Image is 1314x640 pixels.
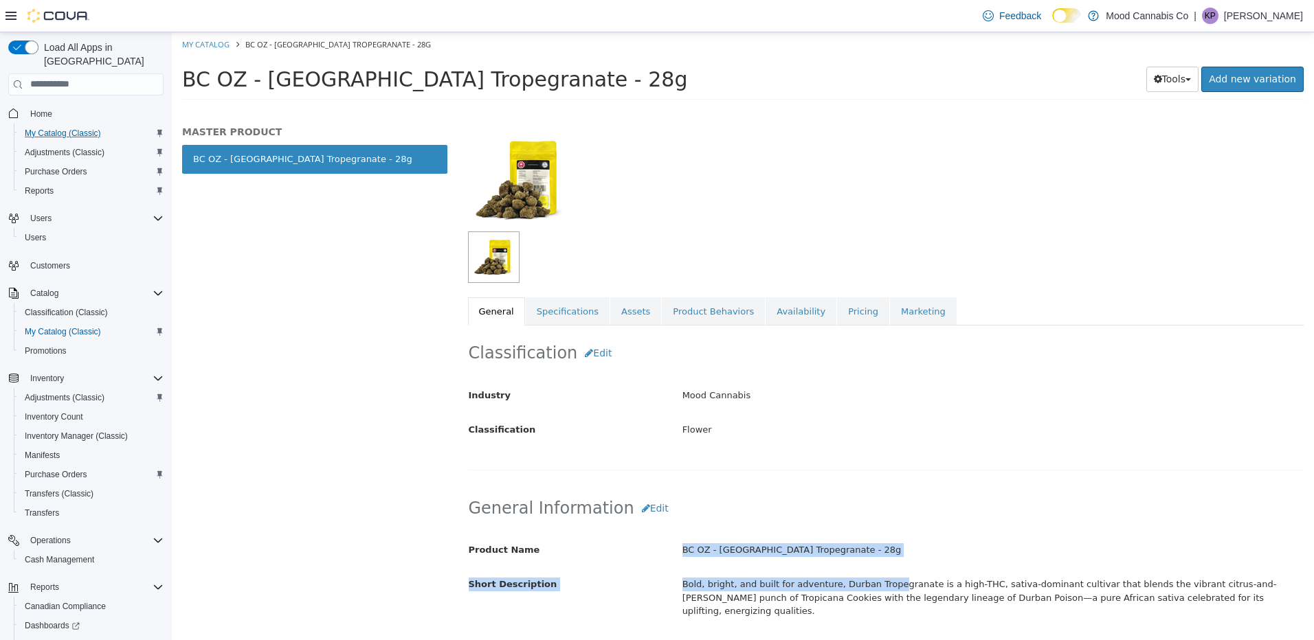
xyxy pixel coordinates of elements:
[19,229,164,246] span: Users
[14,143,169,162] button: Adjustments (Classic)
[19,144,164,161] span: Adjustments (Classic)
[19,485,164,502] span: Transfers (Classic)
[354,265,438,294] a: Specifications
[19,485,99,502] a: Transfers (Classic)
[25,345,67,356] span: Promotions
[38,41,164,68] span: Load All Apps in [GEOGRAPHIC_DATA]
[25,392,104,403] span: Adjustments (Classic)
[1202,8,1218,24] div: Kirsten Power
[500,386,1142,410] div: Flower
[19,163,164,180] span: Purchase Orders
[25,579,65,595] button: Reports
[25,147,104,158] span: Adjustments (Classic)
[3,369,169,388] button: Inventory
[10,113,276,141] a: BC OZ - [GEOGRAPHIC_DATA] Tropegranate - 28g
[25,166,87,177] span: Purchase Orders
[1205,8,1216,24] span: KP
[25,601,106,612] span: Canadian Compliance
[3,104,169,124] button: Home
[19,505,164,521] span: Transfers
[25,411,83,422] span: Inventory Count
[14,484,169,503] button: Transfers (Classic)
[25,450,60,461] span: Manifests
[3,578,169,597] button: Reports
[19,323,164,340] span: My Catalog (Classic)
[25,370,164,387] span: Inventory
[19,447,65,464] a: Manifests
[14,162,169,181] button: Purchase Orders
[297,358,339,368] span: Industry
[296,96,399,199] img: 150
[19,229,52,246] a: Users
[975,34,1027,60] button: Tools
[25,431,128,442] span: Inventory Manager (Classic)
[19,505,65,521] a: Transfers
[10,35,515,59] span: BC OZ - [GEOGRAPHIC_DATA] Tropegranate - 28g
[3,255,169,275] button: Customers
[25,307,108,318] span: Classification (Classic)
[14,426,169,446] button: Inventory Manager (Classic)
[25,507,59,518] span: Transfers
[19,144,110,161] a: Adjustments (Classic)
[1052,8,1081,23] input: Dark Mode
[1224,8,1303,24] p: [PERSON_NAME]
[297,392,364,402] span: Classification
[30,288,58,299] span: Catalog
[14,503,169,523] button: Transfers
[19,389,110,406] a: Adjustments (Classic)
[297,547,386,557] span: Short Description
[30,535,71,546] span: Operations
[74,7,259,17] span: BC OZ - [GEOGRAPHIC_DATA] Tropegranate - 28g
[25,128,101,139] span: My Catalog (Classic)
[25,285,64,301] button: Catalog
[14,465,169,484] button: Purchase Orders
[14,341,169,361] button: Promotions
[463,464,504,489] button: Edit
[10,93,276,106] h5: MASTER PRODUCT
[297,308,1132,334] h2: Classification
[19,598,111,615] a: Canadian Compliance
[14,550,169,569] button: Cash Management
[19,304,164,321] span: Classification (Classic)
[25,469,87,480] span: Purchase Orders
[3,531,169,550] button: Operations
[19,409,89,425] a: Inventory Count
[718,265,785,294] a: Marketing
[19,323,107,340] a: My Catalog (Classic)
[14,322,169,341] button: My Catalog (Classic)
[19,428,164,444] span: Inventory Manager (Classic)
[977,2,1047,30] a: Feedback
[25,185,54,196] span: Reports
[19,447,164,464] span: Manifests
[19,428,133,444] a: Inventory Manager (Classic)
[25,106,58,122] a: Home
[19,343,164,359] span: Promotions
[19,551,164,568] span: Cash Management
[14,407,169,426] button: Inventory Count
[3,209,169,228] button: Users
[27,9,89,23] img: Cova
[25,488,93,499] span: Transfers (Classic)
[405,308,447,334] button: Edit
[14,388,169,407] button: Adjustments (Classic)
[999,9,1041,23] span: Feedback
[25,532,76,549] button: Operations
[19,409,164,425] span: Inventory Count
[19,389,164,406] span: Adjustments (Classic)
[25,326,101,337] span: My Catalog (Classic)
[30,582,59,593] span: Reports
[19,617,164,634] span: Dashboards
[19,125,164,141] span: My Catalog (Classic)
[30,260,70,271] span: Customers
[30,373,64,384] span: Inventory
[25,258,76,274] a: Customers
[438,265,489,294] a: Assets
[297,512,368,523] span: Product Name
[296,265,353,294] a: General
[297,464,1132,489] h2: General Information
[19,617,85,634] a: Dashboards
[3,284,169,303] button: Catalog
[30,213,52,224] span: Users
[490,265,593,294] a: Product Behaviors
